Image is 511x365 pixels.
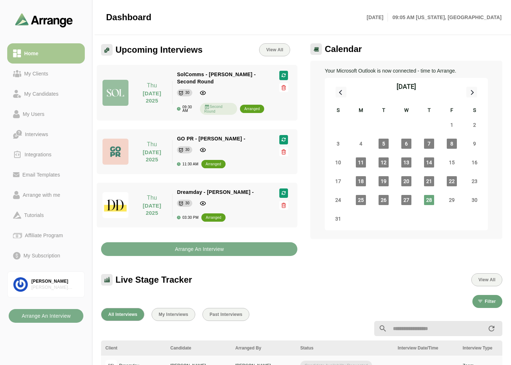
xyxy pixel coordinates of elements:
button: Past Interviews [202,308,249,321]
div: Integrations [22,150,54,159]
span: Monday, August 4, 2025 [356,139,366,149]
b: Arrange An Interview [175,242,224,256]
div: My Candidates [21,90,61,98]
a: My Subscription [7,245,85,266]
button: All Interviews [101,308,144,321]
a: [PERSON_NAME][PERSON_NAME] Associates [7,271,85,297]
p: 09:05 AM [US_STATE], [GEOGRAPHIC_DATA] [388,13,502,22]
div: [DATE] [397,82,416,92]
a: My Clients [7,64,85,84]
span: Saturday, August 9, 2025 [469,139,480,149]
div: Tutorials [21,211,47,220]
b: Arrange An Interview [21,309,71,323]
span: Wednesday, August 27, 2025 [401,195,411,205]
span: Thursday, August 14, 2025 [424,157,434,168]
div: [PERSON_NAME] [31,278,79,284]
span: My Interviews [158,312,188,317]
p: Thu [136,140,168,149]
span: Friday, August 1, 2025 [447,120,457,130]
div: S [463,106,486,116]
div: Status [300,345,389,351]
span: Saturday, August 30, 2025 [469,195,480,205]
a: Email Templates [7,165,85,185]
a: Home [7,43,85,64]
span: Saturday, August 2, 2025 [469,120,480,130]
span: Friday, August 8, 2025 [447,139,457,149]
span: Thursday, August 7, 2025 [424,139,434,149]
span: GO PR - [PERSON_NAME] - [177,136,245,142]
span: SolComms - [PERSON_NAME] - Second Round [177,71,255,84]
span: Tuesday, August 19, 2025 [379,176,389,186]
span: Wednesday, August 20, 2025 [401,176,411,186]
span: Wednesday, August 6, 2025 [401,139,411,149]
p: Thu [136,81,168,90]
p: Your Microsoft Outlook is now connected - time to Arrange. [325,66,488,75]
div: 30 [185,89,189,96]
span: Friday, August 15, 2025 [447,157,457,168]
i: appended action [487,324,496,333]
span: Live Stage Tracker [115,274,192,285]
button: Arrange An Interview [101,242,297,256]
span: All Interviews [108,312,137,317]
span: View All [478,277,495,282]
div: My Users [20,110,47,118]
span: Sunday, August 17, 2025 [333,176,343,186]
span: Thursday, August 21, 2025 [424,176,434,186]
div: Arrange with me [20,191,63,199]
div: Interviews [22,130,51,139]
p: [DATE] 2025 [136,90,168,104]
a: Integrations [7,144,85,165]
a: Arrange with me [7,185,85,205]
span: Thursday, August 28, 2025 [424,195,434,205]
span: Saturday, August 16, 2025 [469,157,480,168]
div: 03:30 PM [177,216,198,220]
span: Upcoming Interviews [115,44,202,55]
button: Arrange An Interview [9,309,83,323]
a: Affiliate Program [7,225,85,245]
div: 30 [185,146,189,153]
button: Filter [472,295,502,308]
div: F [440,106,463,116]
span: Sunday, August 24, 2025 [333,195,343,205]
img: solcomms_logo.jpg [102,80,128,106]
div: 30 [185,200,189,207]
span: Tuesday, August 26, 2025 [379,195,389,205]
div: arranged [206,161,221,168]
div: Interview Date/Time [398,345,454,351]
div: My Clients [21,69,51,78]
span: Saturday, August 23, 2025 [469,176,480,186]
p: [DATE] [367,13,388,22]
button: My Interviews [152,308,195,321]
div: arranged [244,105,260,113]
span: Filter [484,299,496,304]
div: S [327,106,350,116]
p: [DATE] 2025 [136,149,168,163]
img: GO-PR-LOGO.jpg [102,139,128,165]
span: Dashboard [106,12,151,23]
a: Tutorials [7,205,85,225]
span: Friday, August 29, 2025 [447,195,457,205]
span: Wednesday, August 13, 2025 [401,157,411,168]
span: Friday, August 22, 2025 [447,176,457,186]
div: 09:30 AM [177,105,197,113]
div: Second Round [200,103,237,115]
div: W [395,106,418,116]
div: Email Templates [19,170,63,179]
span: Past Interviews [209,312,243,317]
a: My Users [7,104,85,124]
span: Tuesday, August 5, 2025 [379,139,389,149]
p: Thu [136,194,168,202]
a: My Candidates [7,84,85,104]
a: View All [259,43,290,56]
div: Client [105,345,162,351]
div: T [372,106,395,116]
div: arranged [206,214,221,221]
span: Calendar [325,44,362,55]
span: Monday, August 11, 2025 [356,157,366,168]
span: Monday, August 18, 2025 [356,176,366,186]
span: Tuesday, August 12, 2025 [379,157,389,168]
span: Monday, August 25, 2025 [356,195,366,205]
span: View All [266,47,283,52]
span: Dreamday - [PERSON_NAME] - [177,189,254,195]
div: Candidate [170,345,227,351]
